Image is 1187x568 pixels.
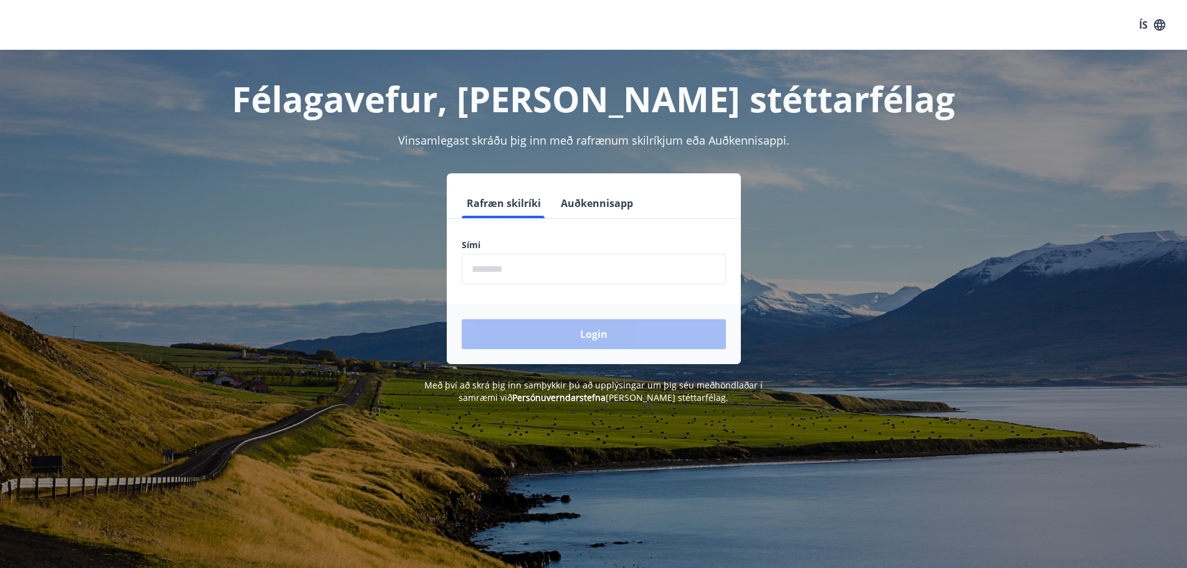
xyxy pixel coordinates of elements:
span: Vinsamlegast skráðu þig inn með rafrænum skilríkjum eða Auðkennisappi. [398,133,789,148]
h1: Félagavefur, [PERSON_NAME] stéttarfélag [160,75,1027,122]
button: Auðkennisapp [556,188,638,218]
a: Persónuverndarstefna [512,392,606,403]
button: ÍS [1132,14,1172,36]
label: Sími [462,239,726,251]
button: Rafræn skilríki [462,188,546,218]
span: Með því að skrá þig inn samþykkir þú að upplýsingar um þig séu meðhöndlaðar í samræmi við [PERSON... [424,379,763,403]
